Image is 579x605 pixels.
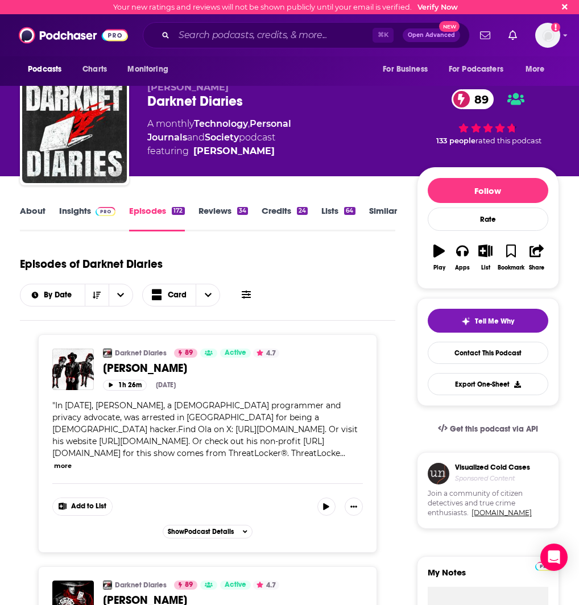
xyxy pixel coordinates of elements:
span: For Podcasters [449,61,503,77]
a: Personal Journals [147,118,291,143]
button: open menu [375,59,442,80]
button: 1h 26m [103,380,147,391]
span: New [439,21,460,32]
button: 4.7 [253,581,279,590]
span: featuring [147,144,417,158]
a: Active [220,581,251,590]
a: Reviews34 [198,205,248,231]
span: 89 [463,89,494,109]
div: Bookmark [498,264,524,271]
div: 34 [237,207,248,215]
a: [DOMAIN_NAME] [472,508,532,517]
img: User Profile [535,23,560,48]
button: Share [525,237,548,278]
a: Contact This Podcast [428,342,548,364]
button: Follow [428,178,548,203]
button: more [54,461,72,471]
span: rated this podcast [475,136,541,145]
button: Open AdvancedNew [403,28,460,42]
span: Add to List [71,502,106,511]
a: Darknet Diaries [115,349,167,358]
img: Podchaser Pro [96,207,115,216]
span: 89 [185,347,193,359]
span: Charts [82,61,107,77]
button: Choose View [142,284,221,306]
div: Open Intercom Messenger [540,544,568,571]
span: ⌘ K [373,28,394,43]
span: Active [225,347,246,359]
button: open menu [20,291,85,299]
button: Bookmark [497,237,525,278]
span: , [248,118,250,129]
button: List [474,237,497,278]
svg: Email not verified [551,23,560,32]
div: Rate [428,208,548,231]
span: Podcasts [28,61,61,77]
span: Tell Me Why [475,317,514,326]
span: For Business [383,61,428,77]
div: Apps [455,264,470,271]
img: Ola [52,349,94,390]
span: Show Podcast Details [168,528,234,536]
span: By Date [44,291,76,299]
h3: Visualized Cold Cases [455,463,530,472]
span: and [187,132,205,143]
a: Pro website [535,560,555,571]
button: Play [428,237,451,278]
button: open menu [109,284,133,306]
span: 133 people [436,136,475,145]
span: Get this podcast via API [450,424,538,434]
a: 89 [452,89,494,109]
label: My Notes [428,567,548,587]
a: Get this podcast via API [429,415,547,443]
img: Podchaser Pro [535,562,555,571]
a: Lists64 [321,205,355,231]
a: Darknet Diaries [103,581,112,590]
img: coldCase.18b32719.png [428,463,449,484]
a: Darknet Diaries [22,78,127,183]
h4: Sponsored Content [455,474,530,482]
button: 4.7 [253,349,279,358]
button: open menu [441,59,520,80]
a: Active [220,349,251,358]
a: Show notifications dropdown [504,26,522,45]
span: Join a community of citizen detectives and true crime enthusiasts. [428,489,548,517]
div: [DATE] [156,381,176,389]
div: Play [433,264,445,271]
div: 172 [172,207,184,215]
button: open menu [20,59,76,80]
span: [PERSON_NAME] [103,361,187,375]
span: Active [225,579,246,591]
img: Podchaser - Follow, Share and Rate Podcasts [19,24,128,46]
a: Darknet Diaries [115,581,167,590]
span: Open Advanced [408,32,455,38]
img: Darknet Diaries [103,349,112,358]
span: 89 [185,579,193,591]
span: More [526,61,545,77]
h1: Episodes of Darknet Diaries [20,257,163,271]
a: Credits24 [262,205,308,231]
div: Share [529,264,544,271]
a: Visualized Cold CasesSponsored ContentJoin a community of citizen detectives and true crime enthu... [417,452,559,556]
button: Apps [451,237,474,278]
div: Your new ratings and reviews will not be shown publicly until your email is verified. [113,3,458,11]
img: tell me why sparkle [461,317,470,326]
div: 64 [344,207,355,215]
button: tell me why sparkleTell Me Why [428,309,548,333]
div: List [481,264,490,271]
button: Export One-Sheet [428,373,548,395]
button: open menu [119,59,183,80]
a: Society [205,132,239,143]
button: Show More Button [53,498,112,515]
button: Sort Direction [85,284,109,306]
a: Similar [369,205,397,231]
a: [PERSON_NAME] [103,361,363,375]
div: A monthly podcast [147,117,417,158]
div: 24 [297,207,308,215]
div: 89 133 peoplerated this podcast [417,82,559,152]
a: Episodes172 [129,205,184,231]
